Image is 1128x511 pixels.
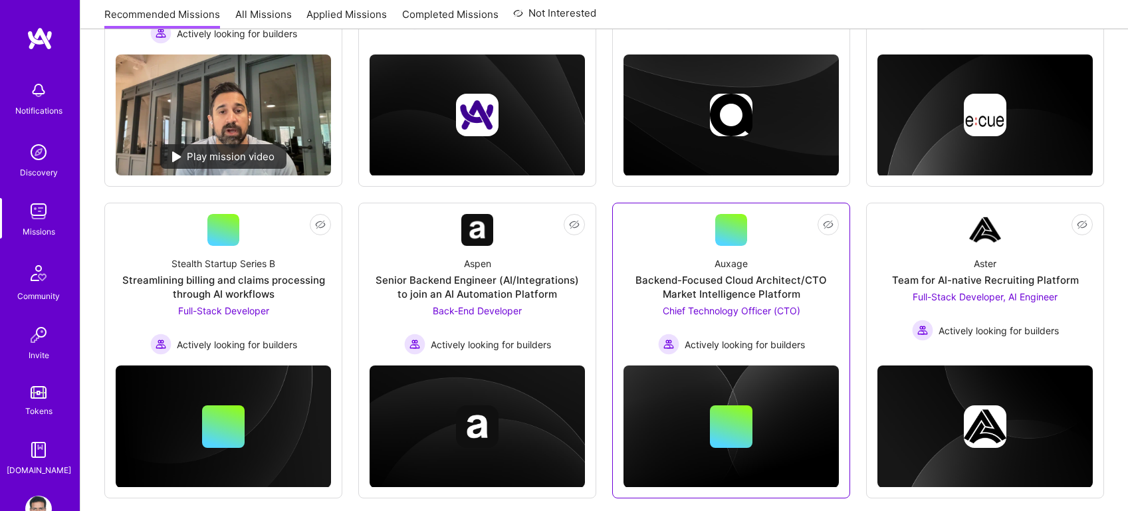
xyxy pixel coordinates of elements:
div: Aspen [464,256,491,270]
span: Actively looking for builders [177,27,297,41]
a: Recommended Missions [104,7,220,29]
img: teamwork [25,198,52,225]
span: Back-End Developer [433,305,522,316]
div: Team for AI-native Recruiting Platform [892,273,1079,287]
div: Tokens [25,404,53,418]
i: icon EyeClosed [823,219,834,230]
span: Full-Stack Developer [178,305,269,316]
img: tokens [31,386,47,399]
span: Actively looking for builders [431,338,551,352]
img: guide book [25,437,52,463]
img: Company logo [710,94,752,136]
img: Company logo [456,94,499,136]
img: cover [623,365,839,488]
img: play [172,152,181,162]
img: Invite [25,322,52,348]
span: Actively looking for builders [939,324,1059,338]
a: Completed Missions [402,7,499,29]
div: Senior Backend Engineer (AI/Integrations) to join an AI Automation Platform [370,273,585,301]
img: Actively looking for builders [150,23,171,44]
img: discovery [25,139,52,165]
div: [DOMAIN_NAME] [7,463,71,477]
img: Company logo [456,405,499,448]
a: AuxageBackend-Focused Cloud Architect/CTO Market Intelligence PlatformChief Technology Officer (C... [623,214,839,355]
div: Aster [974,256,996,270]
img: Company Logo [461,214,493,246]
img: bell [25,77,52,104]
img: Actively looking for builders [658,334,679,355]
div: Invite [29,348,49,362]
img: cover [877,365,1093,488]
img: Company Logo [969,214,1001,246]
img: Company logo [964,405,1006,448]
div: Play mission video [160,144,286,169]
span: Actively looking for builders [177,338,297,352]
img: No Mission [116,54,331,175]
a: Company LogoAsterTeam for AI-native Recruiting PlatformFull-Stack Developer, AI Engineer Actively... [877,214,1093,345]
img: cover [877,54,1093,177]
div: Backend-Focused Cloud Architect/CTO Market Intelligence Platform [623,273,839,301]
i: icon EyeClosed [1077,219,1087,230]
span: Chief Technology Officer (CTO) [663,305,800,316]
img: Actively looking for builders [912,320,933,341]
i: icon EyeClosed [315,219,326,230]
i: icon EyeClosed [569,219,580,230]
div: Auxage [715,256,748,270]
div: Community [17,289,60,303]
span: Actively looking for builders [685,338,805,352]
img: cover [116,365,331,488]
img: Company logo [964,94,1006,136]
img: logo [27,27,53,51]
a: All Missions [235,7,292,29]
a: Applied Missions [306,7,387,29]
a: Not Interested [513,5,596,29]
img: cover [623,54,839,176]
span: Full-Stack Developer, AI Engineer [913,291,1058,302]
div: Streamlining billing and claims processing through AI workflows [116,273,331,301]
img: Actively looking for builders [150,334,171,355]
a: Company LogoAspenSenior Backend Engineer (AI/Integrations) to join an AI Automation PlatformBack-... [370,214,585,355]
div: Notifications [15,104,62,118]
img: cover [370,54,585,176]
div: Discovery [20,165,58,179]
div: Stealth Startup Series B [171,256,275,270]
div: Missions [23,225,55,239]
img: Community [23,257,55,289]
img: cover [370,365,585,488]
a: Stealth Startup Series BStreamlining billing and claims processing through AI workflowsFull-Stack... [116,214,331,355]
img: Actively looking for builders [404,334,425,355]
